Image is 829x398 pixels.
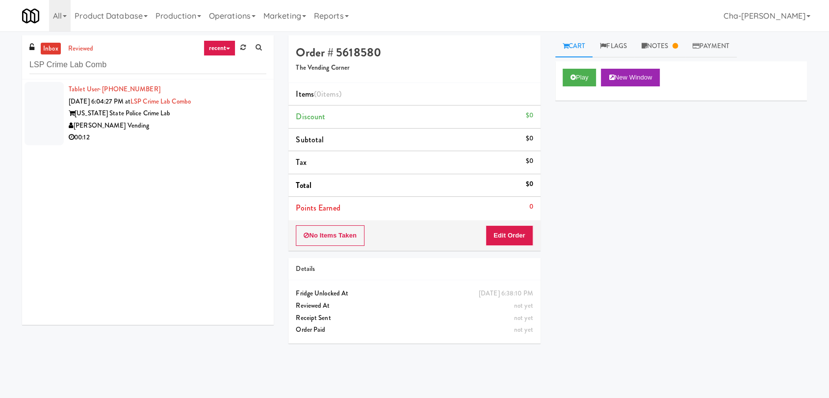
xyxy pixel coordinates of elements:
[593,35,634,57] a: Flags
[555,35,593,57] a: Cart
[514,325,533,334] span: not yet
[22,80,274,148] li: Tablet User· [PHONE_NUMBER][DATE] 6:04:27 PM atLSP Crime Lab Combo[US_STATE] State Police Crime L...
[204,40,236,56] a: recent
[296,88,341,100] span: Items
[296,202,340,213] span: Points Earned
[314,88,341,100] span: (0 )
[29,56,266,74] input: Search vision orders
[130,97,191,106] a: LSP Crime Lab Combo
[296,288,533,300] div: Fridge Unlocked At
[296,180,311,191] span: Total
[529,201,533,213] div: 0
[525,155,533,167] div: $0
[296,300,533,312] div: Reviewed At
[41,43,61,55] a: inbox
[563,69,596,86] button: Play
[525,178,533,190] div: $0
[296,263,533,275] div: Details
[525,133,533,145] div: $0
[66,43,96,55] a: reviewed
[296,225,364,246] button: No Items Taken
[296,324,533,336] div: Order Paid
[601,69,660,86] button: New Window
[69,107,266,120] div: [US_STATE] State Police Crime Lab
[69,84,160,94] a: Tablet User· [PHONE_NUMBER]
[479,288,533,300] div: [DATE] 6:38:10 PM
[22,7,39,25] img: Micromart
[321,88,339,100] ng-pluralize: items
[296,134,324,145] span: Subtotal
[296,111,325,122] span: Discount
[486,225,533,246] button: Edit Order
[634,35,685,57] a: Notes
[525,109,533,122] div: $0
[296,46,533,59] h4: Order # 5618580
[99,84,160,94] span: · [PHONE_NUMBER]
[296,157,306,168] span: Tax
[296,312,533,324] div: Receipt Sent
[69,132,266,144] div: 00:12
[685,35,737,57] a: Payment
[514,313,533,322] span: not yet
[296,64,533,72] h5: The Vending Corner
[69,97,130,106] span: [DATE] 6:04:27 PM at
[514,301,533,310] span: not yet
[69,120,266,132] div: [PERSON_NAME] Vending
